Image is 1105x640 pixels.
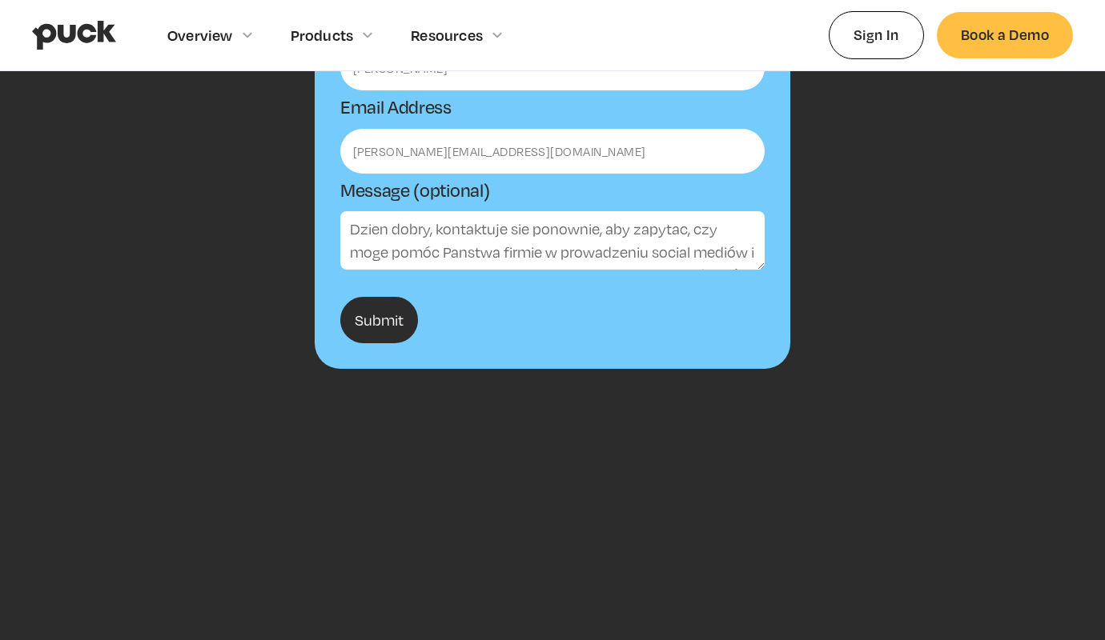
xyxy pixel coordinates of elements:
input: Submit [340,297,418,343]
div: Products [291,26,354,44]
input: Work email [340,129,765,174]
label: Message (optional) [340,180,489,201]
a: Sign In [829,11,924,58]
div: Resources [411,26,483,44]
div: Overview [167,26,233,44]
a: Book a Demo [937,12,1073,58]
label: Email Address [340,97,452,118]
